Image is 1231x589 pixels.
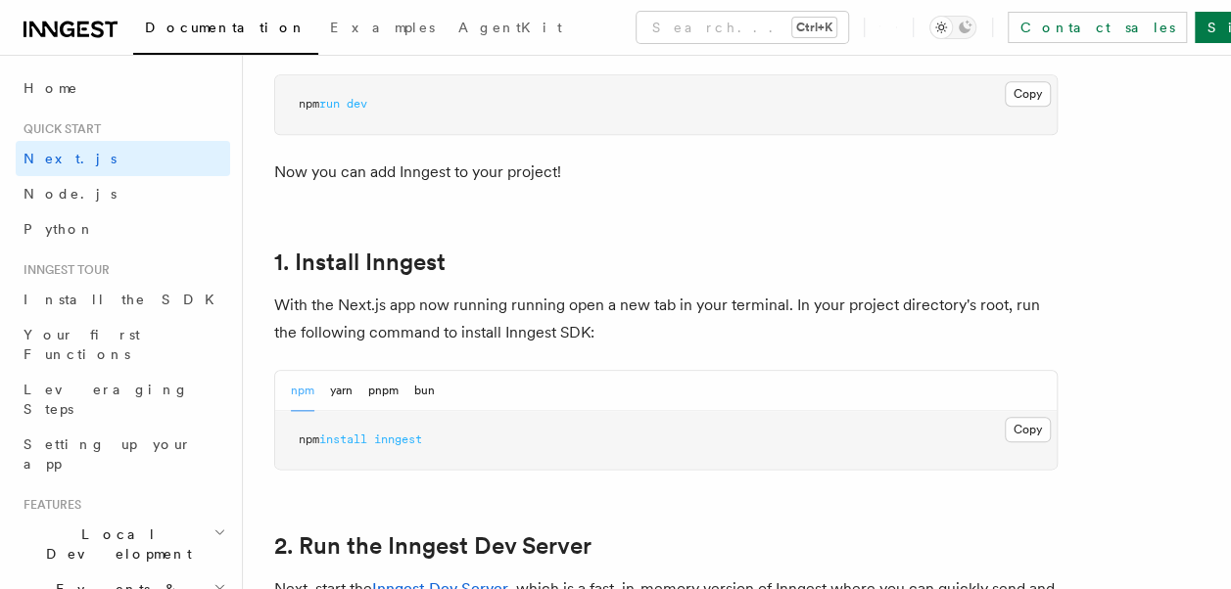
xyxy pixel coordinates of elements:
a: Documentation [133,6,318,55]
button: Local Development [16,517,230,571]
button: Copy [1005,81,1051,107]
span: Examples [330,20,435,35]
span: Your first Functions [24,327,140,362]
a: Next.js [16,141,230,176]
a: Node.js [16,176,230,211]
span: Setting up your app [24,436,192,472]
button: Search...Ctrl+K [637,12,848,43]
button: pnpm [368,371,399,411]
a: Setting up your app [16,427,230,481]
a: AgentKit [447,6,574,53]
button: yarn [330,371,353,411]
a: Your first Functions [16,317,230,372]
a: Install the SDK [16,282,230,317]
span: npm [299,432,319,446]
span: Home [24,78,78,98]
span: run [319,97,340,111]
span: Next.js [24,151,117,166]
span: install [319,432,367,446]
span: inngest [374,432,422,446]
span: npm [299,97,319,111]
button: npm [291,371,314,411]
kbd: Ctrl+K [792,18,836,37]
span: Inngest tour [16,262,110,278]
p: Now you can add Inngest to your project! [274,159,1058,186]
a: 1. Install Inngest [274,249,446,276]
a: Leveraging Steps [16,372,230,427]
span: Quick start [16,121,101,137]
button: Toggle dark mode [929,16,976,39]
a: Home [16,70,230,106]
a: Contact sales [1008,12,1187,43]
span: dev [347,97,367,111]
span: Leveraging Steps [24,382,189,417]
button: bun [414,371,435,411]
span: Features [16,497,81,513]
span: Node.js [24,186,117,202]
span: Documentation [145,20,307,35]
a: Examples [318,6,447,53]
a: 2. Run the Inngest Dev Server [274,532,592,560]
button: Copy [1005,417,1051,442]
span: AgentKit [458,20,562,35]
a: Python [16,211,230,247]
span: Install the SDK [24,292,226,307]
span: Python [24,221,95,237]
span: Local Development [16,524,213,564]
p: With the Next.js app now running running open a new tab in your terminal. In your project directo... [274,292,1058,346]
